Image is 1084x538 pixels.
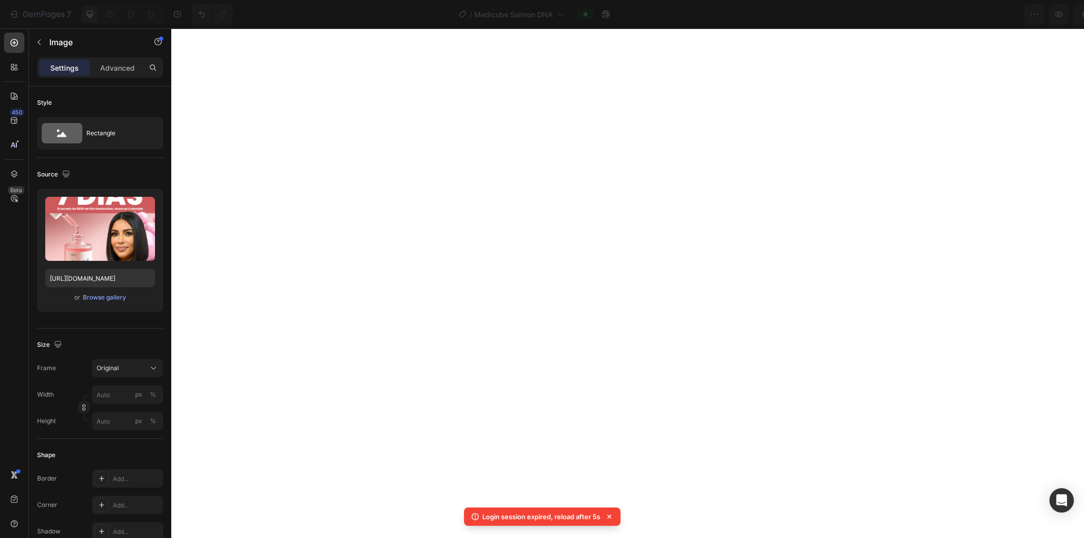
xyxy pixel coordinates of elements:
button: 7 [4,4,76,24]
p: Advanced [100,63,135,73]
div: Publish [1025,9,1050,20]
button: Original [92,359,163,377]
div: Corner [37,500,57,510]
button: px [147,388,159,401]
div: Beta [8,186,24,194]
label: Width [37,390,54,399]
input: px% [92,385,163,404]
span: Save [987,10,1004,19]
div: Rectangle [86,122,148,145]
label: Height [37,416,56,426]
span: Original [97,364,119,373]
button: px [147,415,159,427]
img: preview-image [45,197,155,261]
button: % [133,415,145,427]
div: % [150,390,156,399]
p: 7 [67,8,71,20]
button: % [133,388,145,401]
div: Undo/Redo [192,4,233,24]
div: Add... [113,527,161,536]
p: Image [49,36,136,48]
input: px% [92,412,163,430]
button: Publish [1016,4,1059,24]
p: Settings [50,63,79,73]
div: Add... [113,501,161,510]
div: Shape [37,451,55,460]
div: Style [37,98,52,107]
div: Shadow [37,527,60,536]
div: Add... [113,474,161,484]
div: Source [37,168,72,182]
div: px [135,416,142,426]
span: or [74,291,80,304]
div: 450 [10,108,24,116]
div: % [150,416,156,426]
p: Login session expired, reload after 5s [482,512,600,522]
div: Size [37,338,64,352]
span: 1 product assigned [886,9,952,20]
span: / [470,9,472,20]
button: 1 product assigned [877,4,975,24]
div: px [135,390,142,399]
input: https://example.com/image.jpg [45,269,155,287]
button: Browse gallery [82,292,127,303]
span: Medicube Salmon DNA [474,9,553,20]
button: Save [979,4,1012,24]
label: Frame [37,364,56,373]
div: Open Intercom Messenger [1049,488,1074,513]
iframe: Design area [171,28,1084,538]
div: Border [37,474,57,483]
div: Browse gallery [83,293,126,302]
